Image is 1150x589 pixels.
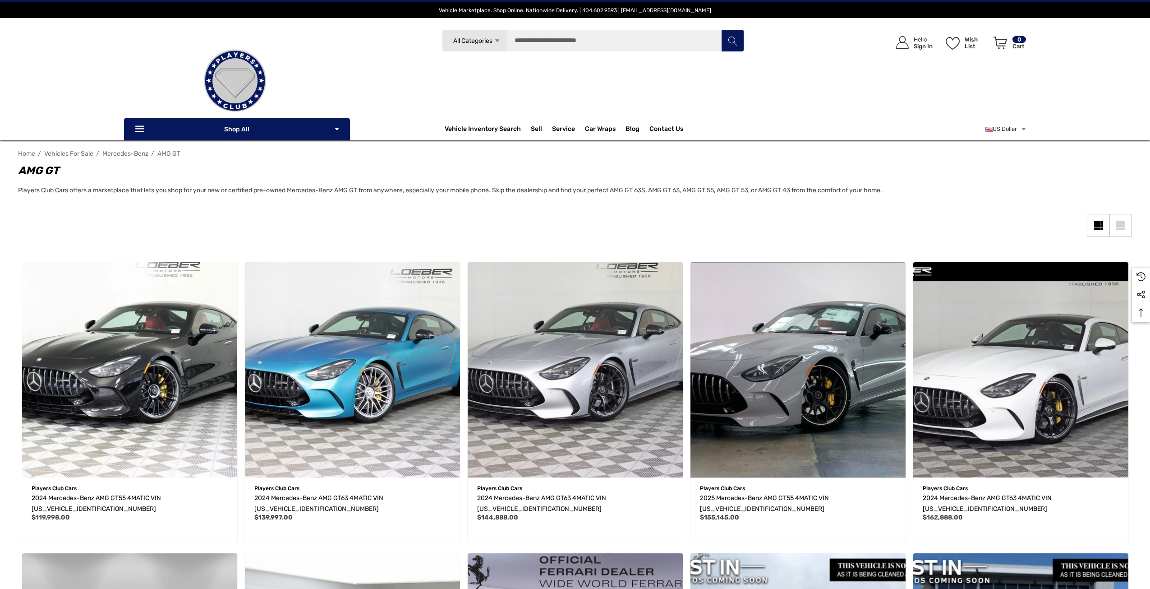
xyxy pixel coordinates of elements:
a: 2024 Mercedes-Benz AMG GT63 4MATIC VIN W1KRJ7JB0RF000528,$144,888.00 [468,262,683,478]
a: Wish List Wish List [942,27,989,58]
span: All Categories [453,37,492,45]
p: Shop All [124,118,350,140]
svg: Icon User Account [896,36,909,49]
p: Players Club Cars [477,482,673,494]
a: Grid View [1087,214,1109,237]
p: Players Club Cars [32,482,228,494]
span: 2024 Mercedes-Benz AMG GT63 4MATIC VIN [US_VEHICLE_IDENTIFICATION_NUMBER] [477,494,606,513]
span: $144,888.00 [477,514,518,521]
svg: Icon Line [134,124,147,134]
p: Wish List [965,36,989,50]
a: Mercedes-Benz [102,150,148,158]
svg: Icon Arrow Down [334,126,340,132]
a: Car Wraps [585,120,626,138]
a: List View [1109,214,1132,237]
a: Service [552,125,575,135]
span: $139,997.00 [254,514,293,521]
span: Sell [531,125,542,135]
span: 2025 Mercedes-Benz AMG GT55 4MATIC VIN [US_VEHICLE_IDENTIFICATION_NUMBER] [700,494,829,513]
p: Players Club Cars [923,482,1119,494]
span: $155,145.00 [700,514,739,521]
a: USD [985,120,1027,138]
img: For Sale: 2024 Mercedes-Benz AMG GT55 4MATIC VIN W1KRJ8AB8RF000444 [22,262,237,478]
p: 0 [1012,36,1026,43]
a: Vehicle Inventory Search [445,125,521,135]
a: Cart with 0 items [989,27,1027,62]
a: 2024 Mercedes-Benz AMG GT63 4MATIC VIN W1KRJ7JB5RF001108,$162,888.00 [923,493,1119,515]
img: For Sale: 2025 Mercedes-Benz AMG GT55 4MATIC VIN W1KRJ8AB2SF004141 [690,262,906,478]
a: Vehicles For Sale [44,150,93,158]
p: Players Club Cars offers a marketplace that lets you shop for your new or certified pre-owned Mer... [18,184,983,197]
svg: Recently Viewed [1136,272,1145,281]
svg: Top [1132,308,1150,317]
img: For Sale: 2024 Mercedes-Benz AMG GT63 4MATIC VIN W1KRJ7JB5RF001108 [913,262,1128,478]
p: Sign In [914,43,933,50]
a: AMG GT [157,150,180,158]
span: 2024 Mercedes-Benz AMG GT63 4MATIC VIN [US_VEHICLE_IDENTIFICATION_NUMBER] [923,494,1052,513]
button: Search [721,29,744,52]
nav: Breadcrumb [18,146,1132,162]
img: For Sale: 2024 Mercedes-Benz AMG GT63 4MATIC VIN W1KRJ7JB0RF001906 [245,262,460,478]
h1: AMG GT [18,162,983,179]
span: $119,998.00 [32,514,70,521]
a: Blog [626,125,639,135]
a: Sign in [886,27,937,58]
p: Players Club Cars [700,482,896,494]
svg: Social Media [1136,290,1145,299]
a: All Categories Icon Arrow Down Icon Arrow Up [442,29,507,52]
a: Contact Us [649,125,683,135]
span: Vehicle Marketplace. Shop Online. Nationwide Delivery. | 404.602.9593 | [EMAIL_ADDRESS][DOMAIN_NAME] [439,7,711,14]
a: 2024 Mercedes-Benz AMG GT63 4MATIC VIN W1KRJ7JB0RF001906,$139,997.00 [254,493,451,515]
a: 2024 Mercedes-Benz AMG GT63 4MATIC VIN W1KRJ7JB5RF001108,$162,888.00 [913,262,1128,478]
img: For Sale: 2024 Mercedes-Benz AMG GT63 4MATIC VIN W1KRJ7JB0RF000528 [468,262,683,478]
svg: Wish List [946,37,960,50]
a: 2024 Mercedes-Benz AMG GT63 4MATIC VIN W1KRJ7JB0RF001906,$139,997.00 [245,262,460,478]
a: Sell [531,120,552,138]
a: 2025 Mercedes-Benz AMG GT55 4MATIC VIN W1KRJ8AB2SF004141,$155,145.00 [700,493,896,515]
img: Players Club | Cars For Sale [190,36,280,126]
svg: Review Your Cart [994,37,1007,49]
a: 2024 Mercedes-Benz AMG GT63 4MATIC VIN W1KRJ7JB0RF000528,$144,888.00 [477,493,673,515]
span: $162,888.00 [923,514,963,521]
p: Cart [1012,43,1026,50]
a: Home [18,150,35,158]
svg: Icon Arrow Down [494,37,501,44]
span: 2024 Mercedes-Benz AMG GT63 4MATIC VIN [US_VEHICLE_IDENTIFICATION_NUMBER] [254,494,383,513]
a: 2024 Mercedes-Benz AMG GT55 4MATIC VIN W1KRJ8AB8RF000444,$119,998.00 [22,262,237,478]
a: 2025 Mercedes-Benz AMG GT55 4MATIC VIN W1KRJ8AB2SF004141,$155,145.00 [690,262,906,478]
span: 2024 Mercedes-Benz AMG GT55 4MATIC VIN [US_VEHICLE_IDENTIFICATION_NUMBER] [32,494,161,513]
span: Car Wraps [585,125,616,135]
p: Players Club Cars [254,482,451,494]
p: Hello [914,36,933,43]
a: 2024 Mercedes-Benz AMG GT55 4MATIC VIN W1KRJ8AB8RF000444,$119,998.00 [32,493,228,515]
